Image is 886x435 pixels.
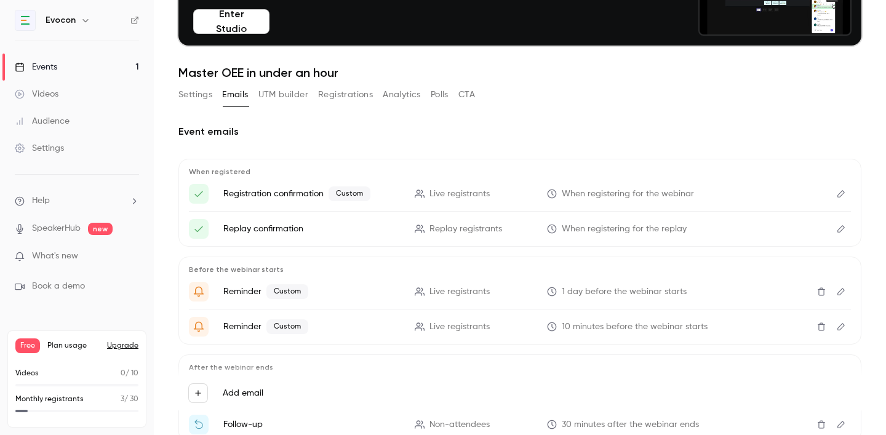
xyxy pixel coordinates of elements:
li: Get Ready for '{{ event_name }}' tomorrow! [189,282,851,301]
span: When registering for the webinar [562,188,694,201]
h2: Event emails [178,124,861,139]
span: new [88,223,113,235]
p: Monthly registrants [15,394,84,405]
li: Watch the replay of {{ event_name }} [189,415,851,434]
div: Audience [15,115,70,127]
p: When registered [189,167,851,177]
p: Replay confirmation [223,223,400,235]
p: Reminder [223,284,400,299]
span: Custom [329,186,370,201]
span: Custom [266,319,308,334]
div: Events [15,61,57,73]
button: UTM builder [258,85,308,105]
span: Live registrants [429,188,490,201]
span: 3 [121,396,124,403]
span: Plan usage [47,341,100,351]
span: Replay registrants [429,223,502,236]
p: Videos [15,368,39,379]
button: Edit [831,184,851,204]
button: Edit [831,282,851,301]
a: SpeakerHub [32,222,81,235]
div: Settings [15,142,64,154]
button: Delete [812,282,831,301]
h6: Evocon [46,14,76,26]
span: Custom [266,284,308,299]
button: Edit [831,219,851,239]
h1: Master OEE in under an hour [178,65,861,80]
button: Polls [431,85,449,105]
p: Before the webinar starts [189,265,851,274]
button: Settings [178,85,212,105]
li: help-dropdown-opener [15,194,139,207]
span: 10 minutes before the webinar starts [562,321,708,333]
span: Live registrants [429,321,490,333]
button: Edit [831,415,851,434]
span: Live registrants [429,285,490,298]
li: Here's your access link to {{ event_name }}! [189,184,851,204]
span: 30 minutes after the webinar ends [562,418,699,431]
img: Evocon [15,10,35,30]
iframe: Noticeable Trigger [124,251,139,262]
button: Registrations [318,85,373,105]
button: Edit [831,317,851,337]
button: Analytics [383,85,421,105]
div: Videos [15,88,58,100]
span: 1 day before the webinar starts [562,285,687,298]
span: When registering for the replay [562,223,687,236]
button: Delete [812,317,831,337]
span: Non-attendees [429,418,490,431]
button: Upgrade [107,341,138,351]
p: Reminder [223,319,400,334]
button: Enter Studio [193,9,269,34]
p: Follow-up [223,418,400,431]
button: Emails [222,85,248,105]
span: Book a demo [32,280,85,293]
p: / 30 [121,394,138,405]
li: {{ event_name }} is about to go live [189,317,851,337]
span: Free [15,338,40,353]
li: Here's your access link to {{ event_name }}! [189,219,851,239]
span: 0 [121,370,126,377]
button: Delete [812,415,831,434]
label: Add email [223,387,263,399]
button: CTA [458,85,475,105]
span: What's new [32,250,78,263]
p: After the webinar ends [189,362,851,372]
span: Help [32,194,50,207]
p: / 10 [121,368,138,379]
p: Registration confirmation [223,186,400,201]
